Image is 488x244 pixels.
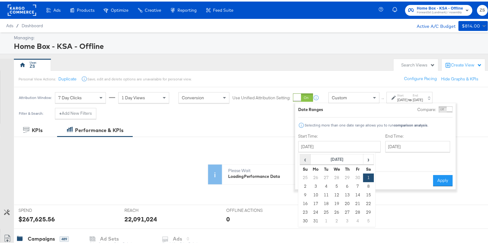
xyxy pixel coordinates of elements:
[342,172,352,181] td: 29
[298,105,323,111] div: Date Ranges
[332,198,342,207] td: 19
[413,96,423,101] div: [DATE]
[321,189,332,198] td: 11
[30,62,35,68] div: ZS
[363,189,373,198] td: 15
[60,235,69,240] div: 489
[300,207,311,215] td: 23
[352,207,363,215] td: 28
[311,207,321,215] td: 24
[232,93,290,99] label: Use Unified Attribution Setting:
[111,6,128,11] span: Optimize
[311,172,321,181] td: 26
[477,3,488,14] button: ZS
[342,181,352,189] td: 6
[342,198,352,207] td: 20
[363,207,373,215] td: 29
[32,125,43,132] div: KPIs
[458,19,488,29] button: $814.00
[311,181,321,189] td: 3
[363,181,373,189] td: 8
[298,132,381,138] label: Start Time:
[311,163,321,172] th: Mo
[304,122,428,126] div: Selecting more than one date range allows you to run .
[342,163,352,172] th: Th
[6,22,13,27] span: Ads
[300,172,311,181] td: 25
[332,189,342,198] td: 12
[417,4,463,10] span: Home Box - KSA - Offline
[397,92,407,96] label: Start:
[87,75,191,80] div: Save, edit and delete options are unavailable for personal view.
[352,189,363,198] td: 14
[400,72,441,83] button: Configure Pacing
[332,181,342,189] td: 5
[352,181,363,189] td: 7
[461,21,480,28] div: $814.00
[321,181,332,189] td: 4
[342,215,352,224] td: 3
[451,61,482,67] div: Create View
[145,6,161,11] span: Creative
[332,215,342,224] td: 2
[352,198,363,207] td: 21
[13,22,22,27] span: /
[182,93,204,99] span: Conversion
[413,92,423,96] label: End:
[332,207,342,215] td: 26
[300,215,311,224] td: 30
[352,172,363,181] td: 30
[332,163,342,172] th: We
[405,3,472,14] button: Home Box - KSA - OfflineForward3d (Landmark) / Assembly
[300,163,311,172] th: Su
[14,33,486,39] div: Managing:
[410,19,455,29] div: Active A/C Budget
[342,207,352,215] td: 27
[300,153,310,162] span: ‹
[401,61,435,66] div: Search Views
[441,75,478,80] button: Hide Graphs & KPIs
[332,93,347,99] span: Custom
[311,189,321,198] td: 10
[321,207,332,215] td: 25
[22,22,43,27] a: Dashboard
[311,153,363,163] th: [DATE]
[122,93,145,99] span: 1 Day Views
[311,198,321,207] td: 17
[352,215,363,224] td: 4
[332,172,342,181] td: 28
[19,75,56,80] div: Personal View Actions:
[321,198,332,207] td: 18
[364,153,373,162] span: ›
[300,181,311,189] td: 2
[397,96,407,101] div: [DATE]
[75,125,123,132] div: Performance & KPIs
[380,96,386,98] span: ↑
[77,6,94,11] span: Products
[433,173,453,185] button: Apply
[352,163,363,172] th: Fr
[394,121,428,126] strong: comparison analysis
[385,132,453,138] label: End Time:
[177,6,197,11] span: Reporting
[300,198,311,207] td: 16
[28,234,55,241] div: Campaigns
[55,106,96,118] button: +Add New Filters
[479,5,485,12] span: ZS
[311,215,321,224] td: 31
[14,39,486,50] div: Home Box - KSA - Offline
[363,163,373,172] th: Sa
[321,172,332,181] td: 27
[53,6,60,11] span: Ads
[417,9,463,14] span: Forward3d (Landmark) / Assembly
[300,189,311,198] td: 9
[19,94,52,98] div: Attribution Window:
[363,198,373,207] td: 22
[417,105,436,111] label: Compare:
[407,96,413,101] strong: to
[363,172,373,181] td: 1
[58,93,82,99] span: 7 Day Clicks
[321,215,332,224] td: 1
[342,189,352,198] td: 13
